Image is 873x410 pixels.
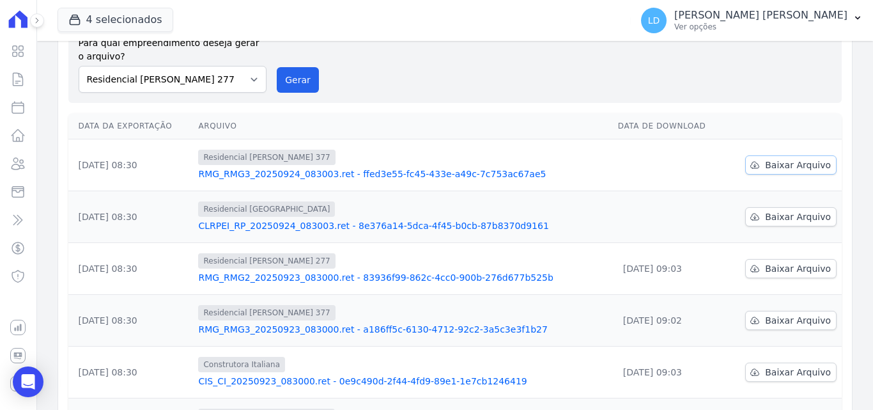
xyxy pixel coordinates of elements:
[198,253,335,269] span: Residencial [PERSON_NAME] 277
[198,150,335,165] span: Residencial [PERSON_NAME] 377
[68,113,194,139] th: Data da Exportação
[68,347,194,398] td: [DATE] 08:30
[631,3,873,38] button: LD [PERSON_NAME] [PERSON_NAME] Ver opções
[198,271,607,284] a: RMG_RMG2_20250923_083000.ret - 83936f99-862c-4cc0-900b-276d677b525b
[674,22,847,32] p: Ver opções
[613,113,725,139] th: Data de Download
[765,210,831,223] span: Baixar Arquivo
[68,191,194,243] td: [DATE] 08:30
[198,375,607,388] a: CIS_CI_20250923_083000.ret - 0e9c490d-2f44-4fd9-89e1-1e7cb1246419
[79,31,267,63] label: Para qual empreendimento deseja gerar o arquivo?
[765,262,831,275] span: Baixar Arquivo
[198,357,285,372] span: Construtora Italiana
[765,366,831,379] span: Baixar Arquivo
[198,168,607,180] a: RMG_RMG3_20250924_083003.ret - ffed3e55-fc45-433e-a49c-7c753ac67ae5
[68,243,194,295] td: [DATE] 08:30
[58,8,173,32] button: 4 selecionados
[765,159,831,171] span: Baixar Arquivo
[68,295,194,347] td: [DATE] 08:30
[613,295,725,347] td: [DATE] 09:02
[68,139,194,191] td: [DATE] 08:30
[745,311,837,330] a: Baixar Arquivo
[198,305,335,320] span: Residencial [PERSON_NAME] 377
[745,363,837,382] a: Baixar Arquivo
[674,9,847,22] p: [PERSON_NAME] [PERSON_NAME]
[13,367,43,397] div: Open Intercom Messenger
[198,219,607,232] a: CLRPEI_RP_20250924_083003.ret - 8e376a14-5dca-4f45-b0cb-87b8370d9161
[765,314,831,327] span: Baixar Arquivo
[277,67,319,93] button: Gerar
[745,207,837,226] a: Baixar Arquivo
[745,259,837,278] a: Baixar Arquivo
[198,323,607,336] a: RMG_RMG3_20250923_083000.ret - a186ff5c-6130-4712-92c2-3a5c3e3f1b27
[745,155,837,175] a: Baixar Arquivo
[198,201,335,217] span: Residencial [GEOGRAPHIC_DATA]
[613,243,725,295] td: [DATE] 09:03
[193,113,612,139] th: Arquivo
[613,347,725,398] td: [DATE] 09:03
[648,16,660,25] span: LD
